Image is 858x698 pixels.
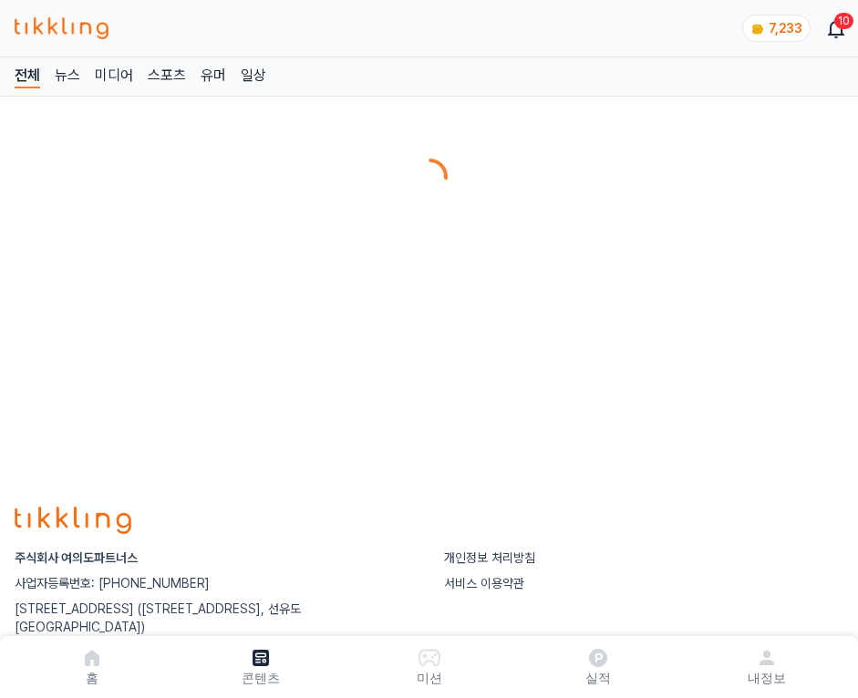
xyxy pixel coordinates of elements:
p: [STREET_ADDRESS] ([STREET_ADDRESS], 선유도 [GEOGRAPHIC_DATA]) [15,600,415,636]
a: 뉴스 [55,65,80,88]
a: 스포츠 [148,65,186,88]
p: 홈 [86,669,98,687]
p: 실적 [585,669,611,687]
a: 콘텐츠 [176,643,345,691]
a: 10 [829,17,843,39]
a: 서비스 이용약관 [444,576,524,590]
a: 전체 [15,65,40,88]
p: 콘텐츠 [242,669,280,687]
img: logo [15,507,131,534]
p: 사업자등록번호: [PHONE_NUMBER] [15,574,415,592]
button: 미션 [345,643,513,691]
img: coin [750,22,765,36]
p: 내정보 [748,669,786,687]
p: 미션 [417,669,442,687]
a: 홈 [7,643,176,691]
a: 개인정보 처리방침 [444,550,535,565]
div: 10 [834,13,853,29]
a: 일상 [241,65,266,88]
a: 실적 [513,643,682,691]
p: 주식회사 여의도파트너스 [15,549,415,567]
span: 7,233 [769,21,802,36]
a: coin 7,233 [742,15,807,42]
a: 유머 [201,65,226,88]
a: 내정보 [682,643,851,691]
img: 미션 [419,647,440,669]
img: 티끌링 [15,17,109,39]
a: 미디어 [95,65,133,88]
